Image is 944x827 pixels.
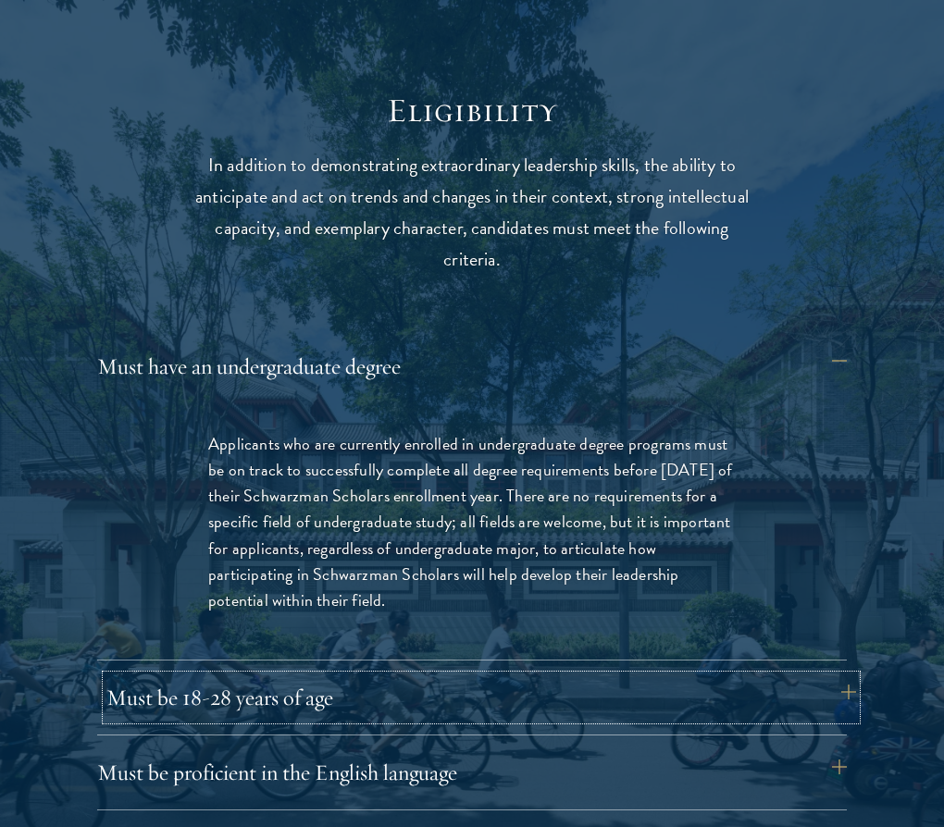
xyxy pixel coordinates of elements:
h2: Eligibility [185,91,759,130]
p: Applicants who are currently enrolled in undergraduate degree programs must be on track to succes... [208,431,736,613]
button: Must be 18-28 years of age [106,675,856,720]
button: Must be proficient in the English language [97,750,847,795]
p: In addition to demonstrating extraordinary leadership skills, the ability to anticipate and act o... [185,149,759,275]
button: Must have an undergraduate degree [97,344,847,389]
